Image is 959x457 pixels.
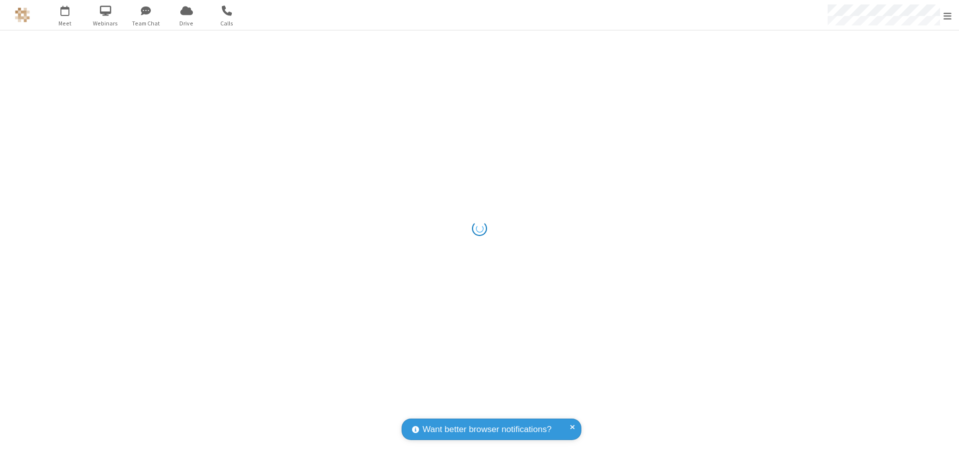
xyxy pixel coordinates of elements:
[168,19,205,28] span: Drive
[87,19,124,28] span: Webinars
[423,423,551,436] span: Want better browser notifications?
[15,7,30,22] img: QA Selenium DO NOT DELETE OR CHANGE
[46,19,84,28] span: Meet
[127,19,165,28] span: Team Chat
[208,19,246,28] span: Calls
